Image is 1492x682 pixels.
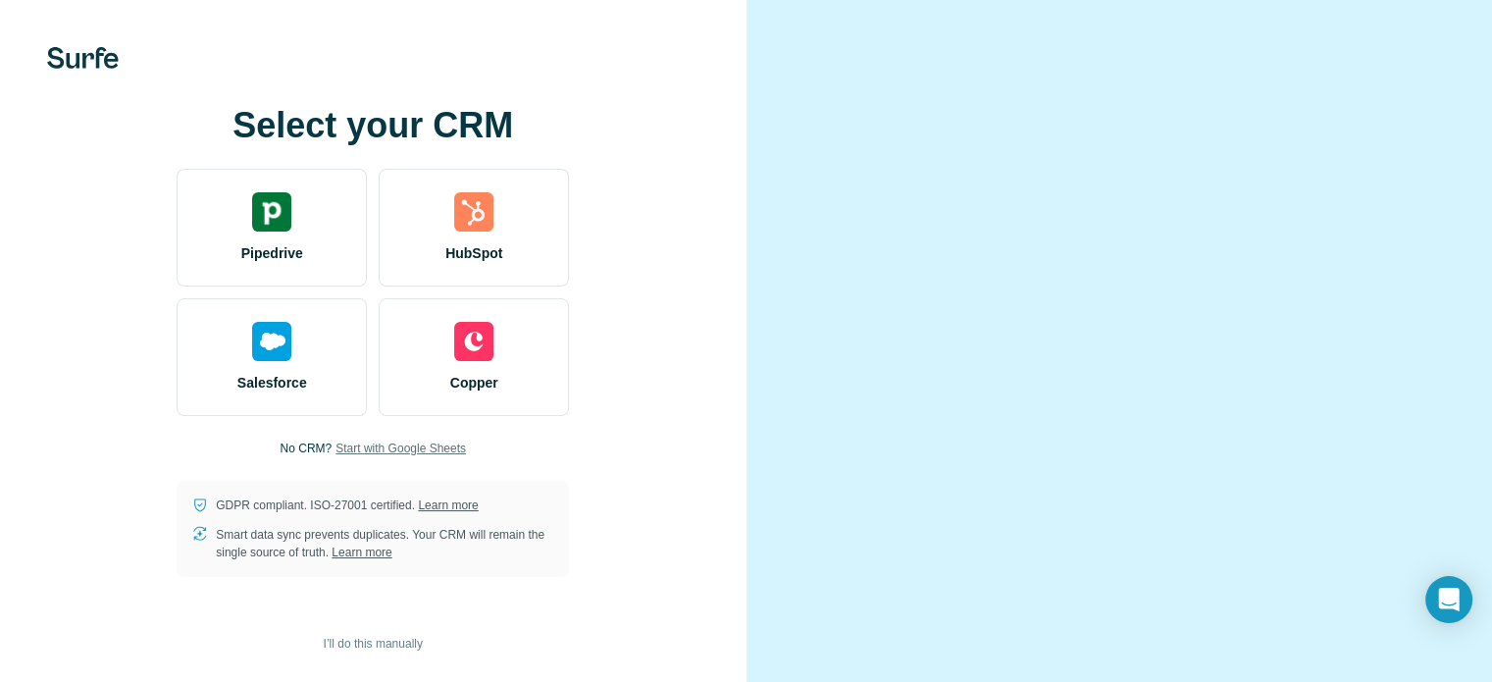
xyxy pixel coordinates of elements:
[252,322,291,361] img: salesforce's logo
[418,498,478,512] a: Learn more
[332,546,391,559] a: Learn more
[1425,576,1472,623] div: Open Intercom Messenger
[237,373,307,393] span: Salesforce
[216,497,478,514] p: GDPR compliant. ISO-27001 certified.
[177,106,569,145] h1: Select your CRM
[252,192,291,232] img: pipedrive's logo
[241,243,303,263] span: Pipedrive
[324,635,423,653] span: I’ll do this manually
[335,440,466,457] button: Start with Google Sheets
[454,322,493,361] img: copper's logo
[445,243,502,263] span: HubSpot
[281,440,333,457] p: No CRM?
[47,47,119,69] img: Surfe's logo
[454,192,493,232] img: hubspot's logo
[310,629,437,658] button: I’ll do this manually
[450,373,498,393] span: Copper
[216,526,553,561] p: Smart data sync prevents duplicates. Your CRM will remain the single source of truth.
